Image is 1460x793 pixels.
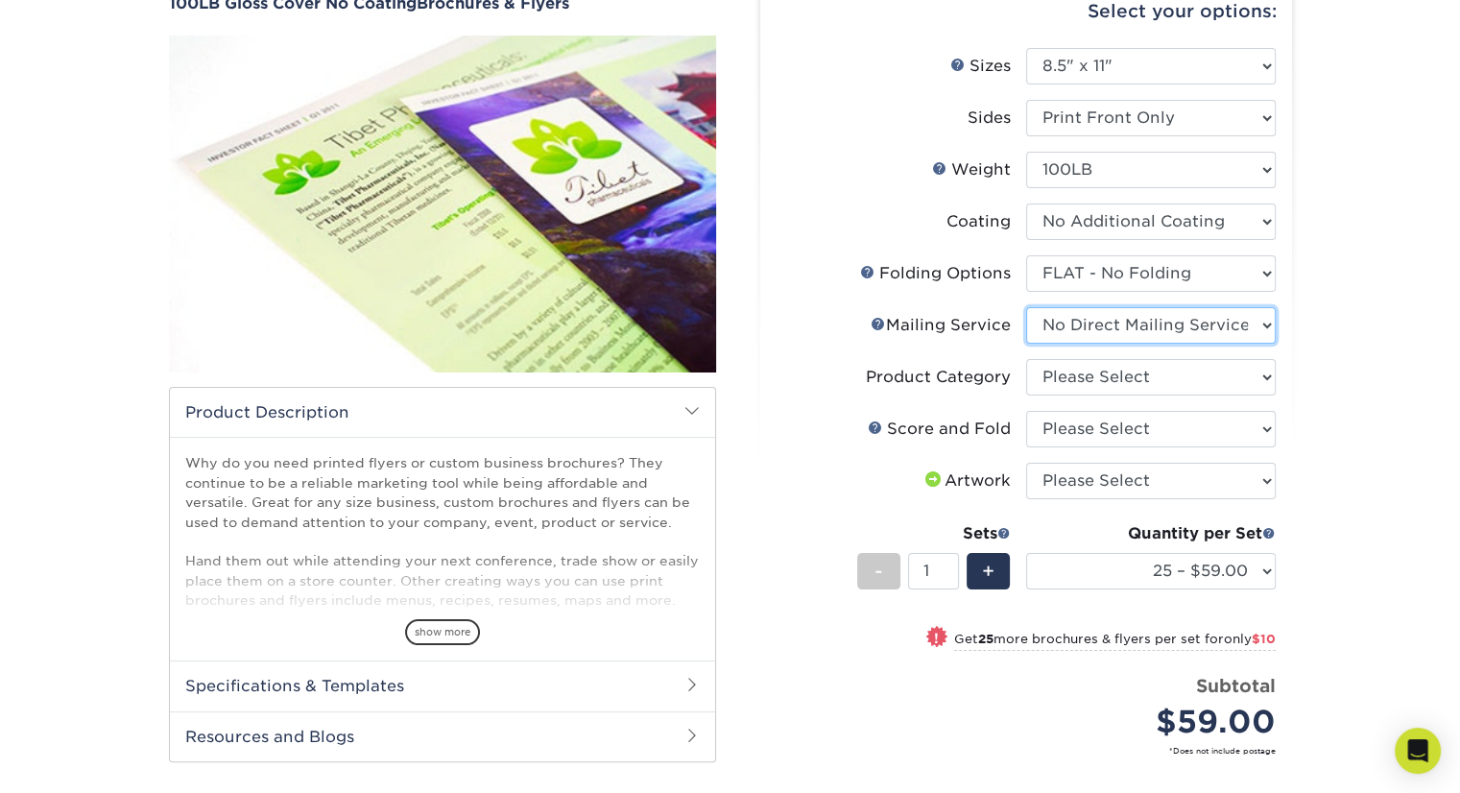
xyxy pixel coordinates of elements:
p: Why do you need printed flyers or custom business brochures? They continue to be a reliable marke... [185,453,700,688]
img: 100LB Gloss Cover<br/>No Coating 01 [169,14,716,393]
strong: Subtotal [1196,675,1276,696]
span: only [1224,632,1276,646]
div: Sizes [950,55,1011,78]
span: ! [934,628,939,648]
div: Sets [857,522,1011,545]
div: Sides [968,107,1011,130]
span: show more [405,619,480,645]
div: Folding Options [860,262,1011,285]
div: Product Category [866,366,1011,389]
div: Score and Fold [868,418,1011,441]
div: Weight [932,158,1011,181]
div: Mailing Service [871,314,1011,337]
div: $59.00 [1041,699,1276,745]
strong: 25 [978,632,993,646]
span: $10 [1252,632,1276,646]
span: - [874,557,883,586]
small: *Does not include postage [791,745,1276,757]
h2: Product Description [170,388,715,437]
small: Get more brochures & flyers per set for [954,632,1276,651]
h2: Specifications & Templates [170,661,715,710]
div: Coating [946,210,1011,233]
div: Artwork [921,469,1011,493]
div: Quantity per Set [1026,522,1276,545]
div: Open Intercom Messenger [1395,728,1441,774]
span: + [982,557,994,586]
h2: Resources and Blogs [170,711,715,761]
